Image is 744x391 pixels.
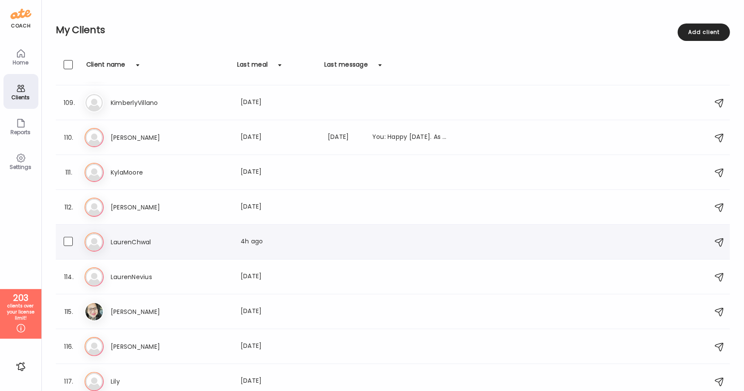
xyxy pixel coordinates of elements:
div: Last meal [237,60,268,74]
div: 110. [64,132,74,143]
h3: [PERSON_NAME] [111,202,187,212]
div: Reports [5,129,37,135]
img: ate [10,7,31,21]
div: [DATE] [241,167,317,178]
h3: LaurenNevius [111,272,187,282]
div: Clients [5,94,37,100]
h3: [PERSON_NAME] [111,307,187,317]
h3: Lily [111,376,187,387]
div: coach [11,22,31,30]
div: 114. [64,272,74,282]
div: [DATE] [241,202,317,212]
h3: KylaMoore [111,167,187,178]
div: 115. [64,307,74,317]
h2: My Clients [56,24,730,37]
div: [DATE] [241,98,317,108]
div: 109. [64,98,74,108]
div: [DATE] [241,132,317,143]
div: 111. [64,167,74,178]
div: Home [5,60,37,65]
div: [DATE] [241,272,317,282]
div: 4h ago [241,237,317,247]
div: 116. [64,341,74,352]
div: You: Happy [DATE]. As you ease into planning your meals out for the week and strategizing--- Do y... [372,132,449,143]
div: 112. [64,202,74,212]
div: [DATE] [241,307,317,317]
h3: KimberlyVillano [111,98,187,108]
div: Add client [678,24,730,41]
div: Client name [86,60,126,74]
div: Last message [324,60,368,74]
div: 117. [64,376,74,387]
div: Settings [5,164,37,170]
h3: [PERSON_NAME] [111,132,187,143]
h3: [PERSON_NAME] [111,341,187,352]
div: [DATE] [241,341,317,352]
h3: LaurenChwal [111,237,187,247]
div: [DATE] [241,376,317,387]
div: clients over your license limit! [3,303,38,321]
div: 203 [3,293,38,303]
div: [DATE] [328,132,362,143]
